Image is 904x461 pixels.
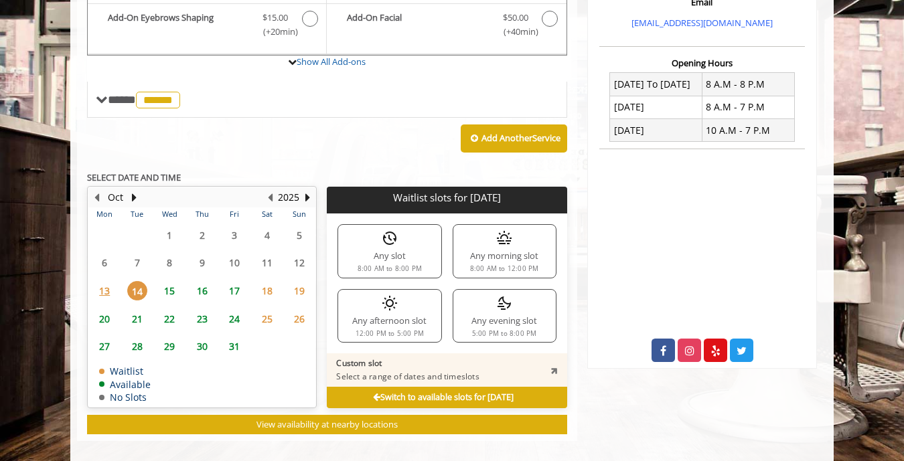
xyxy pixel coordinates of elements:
[153,304,185,333] td: Select day22
[159,309,179,329] span: 22
[470,266,539,272] div: 8:00 AM to 12:00 PM
[91,190,102,205] button: Previous Month
[185,207,218,221] th: Thu
[99,379,151,389] td: Available
[94,281,115,300] span: 13
[153,207,185,221] th: Wed
[129,190,139,205] button: Next Month
[336,371,479,382] p: Select a range of dates and timeslots
[108,11,249,39] b: Add-On Eyebrows Shaping
[159,337,179,356] span: 29
[99,366,151,376] td: Waitlist
[108,190,123,205] button: Oct
[327,387,567,408] div: Switch to available slots for [DATE]
[283,207,316,221] th: Sun
[302,190,313,205] button: Next Year
[265,190,275,205] button: Previous Year
[461,124,567,153] button: Add AnotherService
[278,190,299,205] button: 2025
[610,96,702,118] td: [DATE]
[153,333,185,361] td: Select day29
[356,331,425,337] div: 12:00 PM to 5:00 PM
[453,224,556,278] div: Any morning slot8:00 AM to 12:00 PM
[256,25,295,39] span: (+20min )
[218,304,250,333] td: Select day24
[327,353,567,387] div: Custom slotSelect a range of dates and timeslots
[257,309,277,329] span: 25
[262,11,288,25] span: $15.00
[94,337,115,356] span: 27
[333,11,559,42] label: Add-On Facial
[373,391,514,403] b: Switch to available slots for [DATE]
[94,309,115,329] span: 20
[337,224,441,278] div: Any slot8:00 AM to 8:00 PM
[224,337,244,356] span: 31
[121,304,153,333] td: Select day21
[702,73,794,96] td: 8 A.M - 8 P.M
[610,119,702,142] td: [DATE]
[88,333,121,361] td: Select day27
[289,281,309,300] span: 19
[503,11,528,25] span: $50.00
[337,289,441,343] div: Any afternoon slot12:00 PM to 5:00 PM
[631,17,773,29] a: [EMAIL_ADDRESS][DOMAIN_NAME]
[88,207,121,221] th: Mon
[453,289,556,343] div: Any evening slot5:00 PM to 8:00 PM
[218,333,250,361] td: Select day31
[250,304,283,333] td: Select day25
[382,230,398,246] img: any slot
[610,73,702,96] td: [DATE] To [DATE]
[224,309,244,329] span: 24
[121,277,153,305] td: Select day14
[289,309,309,329] span: 26
[218,207,250,221] th: Fri
[496,25,535,39] span: (+40min )
[257,281,277,300] span: 18
[88,304,121,333] td: Select day20
[218,277,250,305] td: Select day17
[159,281,179,300] span: 15
[599,58,805,68] h3: Opening Hours
[336,358,479,369] p: Custom slot
[153,277,185,305] td: Select day15
[224,281,244,300] span: 17
[127,281,147,300] span: 14
[127,337,147,356] span: 28
[185,277,218,305] td: Select day16
[702,119,794,142] td: 10 A.M - 7 P.M
[481,132,560,144] b: Add Another Service
[99,392,151,402] td: No Slots
[192,309,212,329] span: 23
[88,277,121,305] td: Select day13
[94,11,319,42] label: Add-On Eyebrows Shaping
[472,331,537,337] div: 5:00 PM to 8:00 PM
[87,415,567,434] button: View availability at nearby locations
[185,333,218,361] td: Select day30
[297,56,366,68] a: Show All Add-ons
[702,96,794,118] td: 8 A.M - 7 P.M
[250,277,283,305] td: Select day18
[185,304,218,333] td: Select day23
[382,295,398,311] img: any afternoon slot
[87,171,181,183] b: SELECT DATE AND TIME
[121,333,153,361] td: Select day28
[283,277,316,305] td: Select day19
[250,207,283,221] th: Sat
[192,281,212,300] span: 16
[192,337,212,356] span: 30
[496,230,512,246] img: any morning slot
[332,192,561,203] p: Waitlist slots for [DATE]
[358,266,423,272] div: 8:00 AM to 8:00 PM
[347,11,489,39] b: Add-On Facial
[127,309,147,329] span: 21
[256,418,398,430] span: View availability at nearby locations
[496,295,512,311] img: any evening slot
[121,207,153,221] th: Tue
[283,304,316,333] td: Select day26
